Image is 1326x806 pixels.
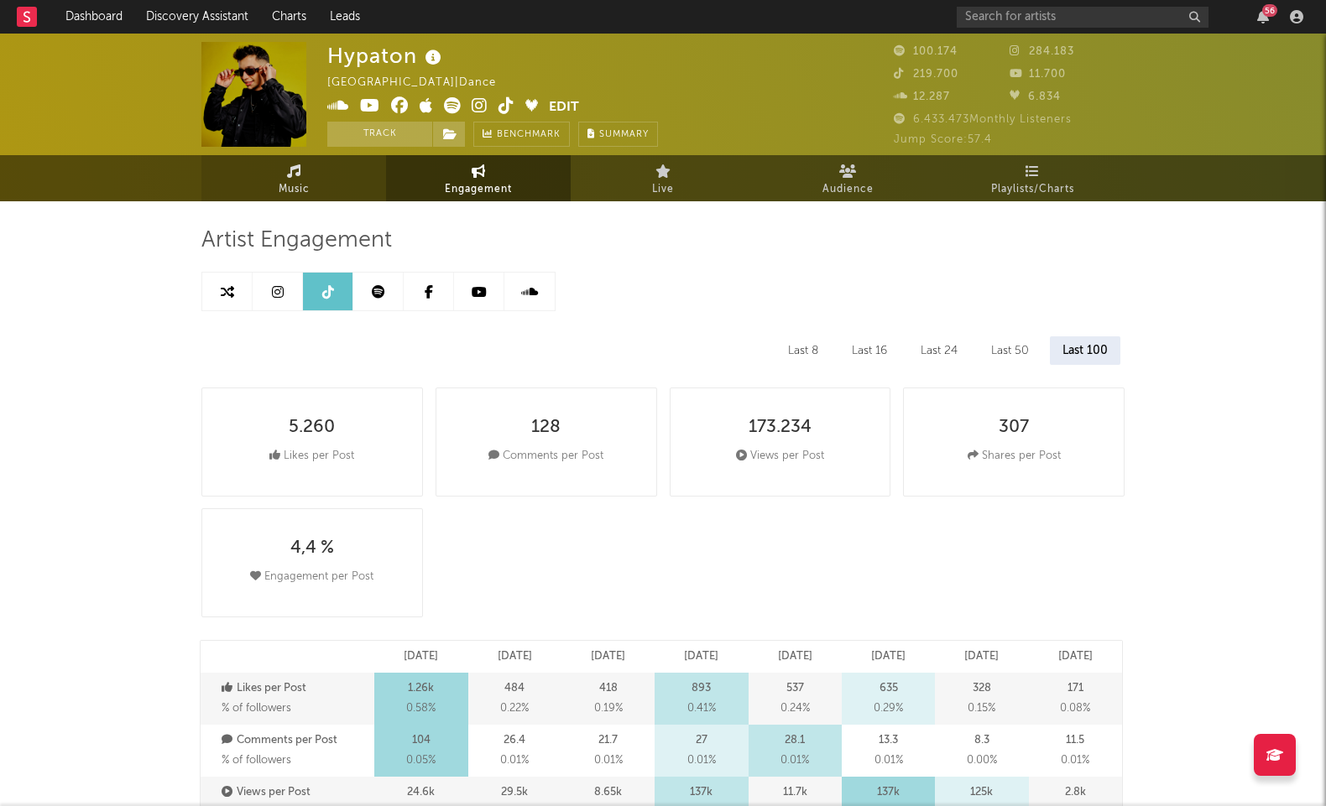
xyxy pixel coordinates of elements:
span: 0.19 % [594,699,623,719]
a: Audience [755,155,940,201]
button: Track [327,122,432,147]
p: Views per Post [222,783,370,803]
span: 12.287 [894,91,950,102]
a: Engagement [386,155,571,201]
p: 26.4 [504,731,525,751]
p: 104 [412,731,431,751]
span: Summary [599,130,649,139]
span: 0.05 % [406,751,436,771]
span: 284.183 [1010,46,1074,57]
p: [DATE] [404,647,438,667]
button: 56 [1257,10,1269,23]
div: Likes per Post [269,446,354,466]
span: 0.29 % [874,699,903,719]
span: Benchmark [497,125,561,145]
div: 5.260 [289,418,335,438]
input: Search for artists [957,7,1209,28]
span: 0.41 % [687,699,716,719]
p: [DATE] [498,647,532,667]
div: Last 16 [839,336,900,365]
span: Artist Engagement [201,231,392,251]
div: Last 100 [1050,336,1120,365]
div: Comments per Post [488,446,603,466]
span: Live [652,179,674,200]
p: 635 [880,679,898,699]
div: 307 [999,418,1029,438]
span: 100.174 [894,46,958,57]
p: Likes per Post [222,679,370,699]
span: 0.01 % [780,751,809,771]
p: 24.6k [407,783,435,803]
div: 128 [531,418,561,438]
p: 1.26k [408,679,434,699]
span: Jump Score: 57.4 [894,134,992,145]
p: 137k [877,783,900,803]
span: Music [279,179,310,200]
p: 13.3 [879,731,898,751]
p: [DATE] [1058,647,1093,667]
span: 0.24 % [780,699,810,719]
p: Comments per Post [222,731,370,751]
p: 484 [504,679,525,699]
span: 0.08 % [1060,699,1090,719]
div: 56 [1262,4,1277,17]
span: % of followers [222,755,291,766]
span: Audience [822,179,874,200]
a: Playlists/Charts [940,155,1125,201]
span: 6.433.473 Monthly Listeners [894,114,1072,125]
a: Music [201,155,386,201]
p: [DATE] [871,647,906,667]
p: 11.5 [1066,731,1084,751]
button: Summary [578,122,658,147]
p: 893 [692,679,711,699]
div: Shares per Post [968,446,1061,466]
p: 171 [1068,679,1083,699]
span: 6.834 [1010,91,1061,102]
p: 28.1 [785,731,805,751]
p: [DATE] [778,647,812,667]
div: 173.234 [749,418,812,438]
span: 0.15 % [968,699,995,719]
span: 0.01 % [500,751,529,771]
p: 418 [599,679,618,699]
div: Hypaton [327,42,446,70]
a: Live [571,155,755,201]
button: Edit [549,97,579,118]
span: 0.01 % [687,751,716,771]
p: 328 [973,679,991,699]
a: Benchmark [473,122,570,147]
p: 137k [690,783,713,803]
span: Engagement [445,179,512,200]
p: [DATE] [964,647,999,667]
p: 11.7k [783,783,807,803]
span: 0.01 % [594,751,623,771]
span: 219.700 [894,69,958,80]
p: 27 [696,731,707,751]
p: 537 [786,679,804,699]
p: 8.65k [594,783,622,803]
div: 4,4 % [290,538,334,559]
span: 0.01 % [874,751,903,771]
p: 21.7 [598,731,618,751]
div: [GEOGRAPHIC_DATA] | Dance [327,73,515,93]
p: 8.3 [974,731,989,751]
p: [DATE] [684,647,718,667]
p: 29.5k [501,783,528,803]
span: % of followers [222,703,291,714]
div: Views per Post [736,446,824,466]
div: Engagement per Post [250,567,373,587]
span: 0.00 % [967,751,997,771]
div: Last 50 [979,336,1041,365]
div: Last 24 [908,336,970,365]
p: 2.8k [1065,783,1086,803]
span: 11.700 [1010,69,1066,80]
span: Playlists/Charts [991,179,1074,200]
span: 0.01 % [1061,751,1089,771]
p: 125k [970,783,993,803]
p: [DATE] [591,647,625,667]
span: 0.22 % [500,699,529,719]
div: Last 8 [775,336,831,365]
span: 0.58 % [406,699,436,719]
